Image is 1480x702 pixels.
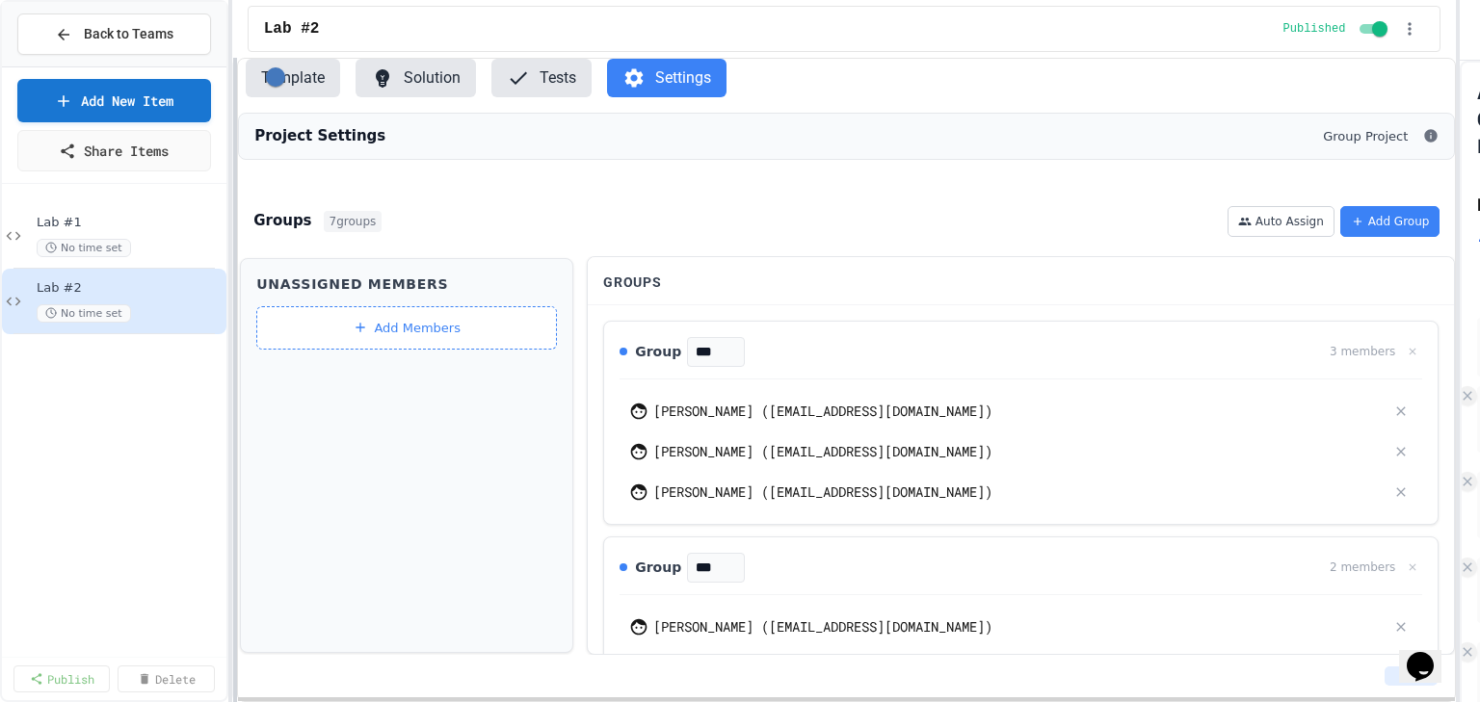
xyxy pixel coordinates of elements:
[118,665,214,692] a: Delete
[17,79,211,122] a: Add New Item
[84,24,173,44] span: Back to Teams
[37,280,223,297] span: Lab #2
[37,239,131,257] span: No time set
[1399,625,1461,683] iframe: chat widget
[37,215,223,231] span: Lab #1
[264,17,320,40] span: Lab #2
[1283,17,1392,40] div: Content is published and visible to students
[37,304,131,323] span: No time set
[17,13,211,55] button: Back to Teams
[1283,21,1346,37] span: Published
[13,665,110,692] a: Publish
[17,130,211,171] a: Share Items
